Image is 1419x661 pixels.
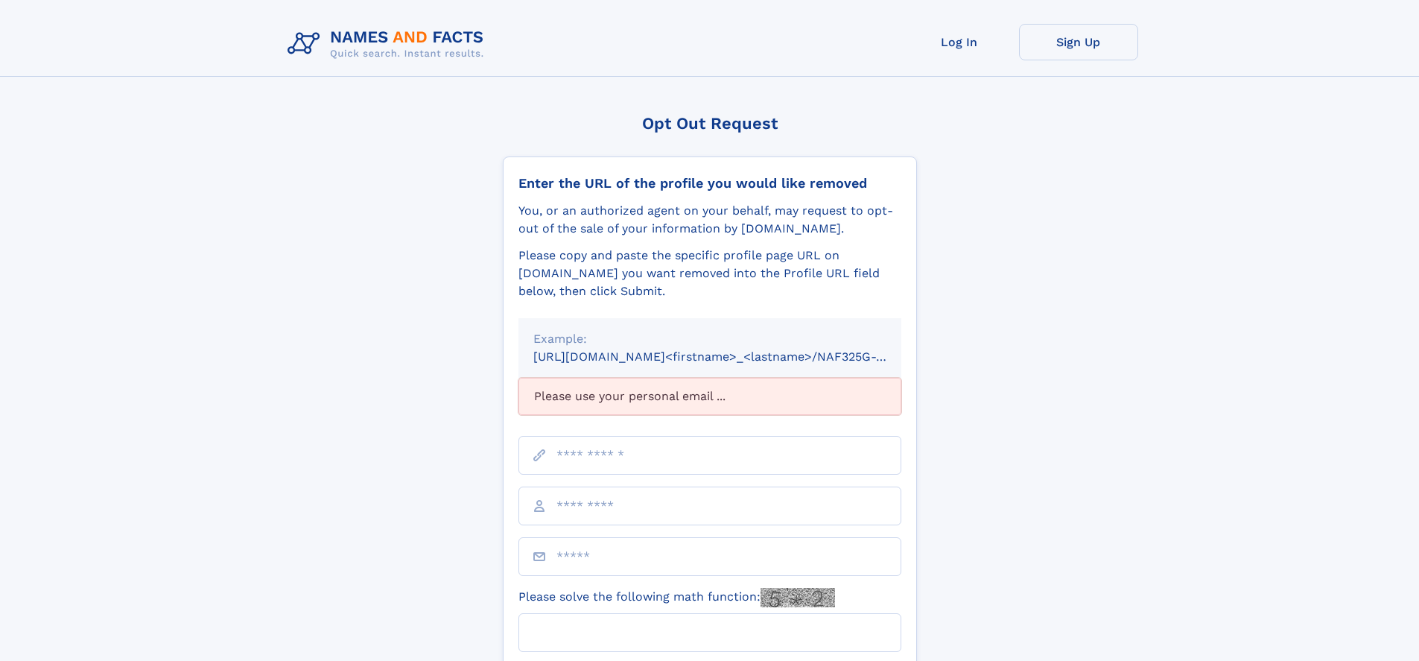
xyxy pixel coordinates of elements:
a: Sign Up [1019,24,1138,60]
img: Logo Names and Facts [282,24,496,64]
div: Example: [533,330,886,348]
div: Opt Out Request [503,114,917,133]
div: Please copy and paste the specific profile page URL on [DOMAIN_NAME] you want removed into the Pr... [518,247,901,300]
div: You, or an authorized agent on your behalf, may request to opt-out of the sale of your informatio... [518,202,901,238]
a: Log In [900,24,1019,60]
label: Please solve the following math function: [518,588,835,607]
div: Enter the URL of the profile you would like removed [518,175,901,192]
div: Please use your personal email ... [518,378,901,415]
small: [URL][DOMAIN_NAME]<firstname>_<lastname>/NAF325G-xxxxxxxx [533,350,930,364]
